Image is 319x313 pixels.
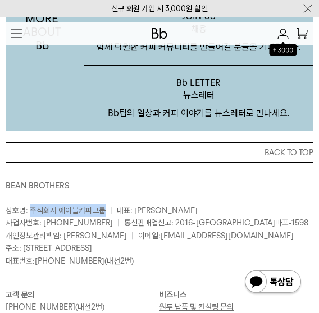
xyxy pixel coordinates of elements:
p: 고객 문의 [6,288,159,301]
span: 대표: [PERSON_NAME] [117,206,198,215]
a: [PHONE_NUMBER] [6,302,75,311]
span: | [131,231,134,240]
button: BACK TO TOP [6,142,313,162]
img: 로고 [152,28,167,39]
a: 신규 회원 가입 시 3,000원 할인 [111,4,208,13]
p: 함께 탁월한 커피 커뮤니티를 만들어갈 분들을 기다립니다. [84,41,314,65]
a: [PHONE_NUMBER] [35,256,104,265]
a: BEAN BROTHERS [6,181,70,190]
a: [EMAIL_ADDRESS][DOMAIN_NAME] [161,231,294,240]
p: 비즈니스 [159,288,313,301]
a: 원두 납품 및 컨설팅 문의 [159,302,234,311]
span: 상호명: 주식회사 에이블커피그룹 [6,206,106,215]
p: Bb LETTER 뉴스레터 [84,66,314,108]
span: 통신판매업신고: 2016-[GEOGRAPHIC_DATA]마포-1598 [124,218,308,227]
span: 이메일: [138,231,294,240]
p: (내선2번) [6,301,154,313]
span: 사업자번호: [PHONE_NUMBER] [6,218,113,227]
p: Bb팀의 일상과 커피 이야기를 뉴스레터로 만나세요. [84,107,314,131]
img: 카카오톡 채널 1:1 채팅 버튼 [244,269,302,296]
span: | [117,218,120,227]
a: Bb LETTER뉴스레터 Bb팀의 일상과 커피 이야기를 뉴스레터로 만나세요. [84,66,314,131]
span: 대표번호: (내선2번) [6,256,134,265]
span: 개인정보관리책임: [PERSON_NAME] [6,231,127,240]
span: 주소: [STREET_ADDRESS] [6,243,92,252]
span: | [110,206,112,215]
